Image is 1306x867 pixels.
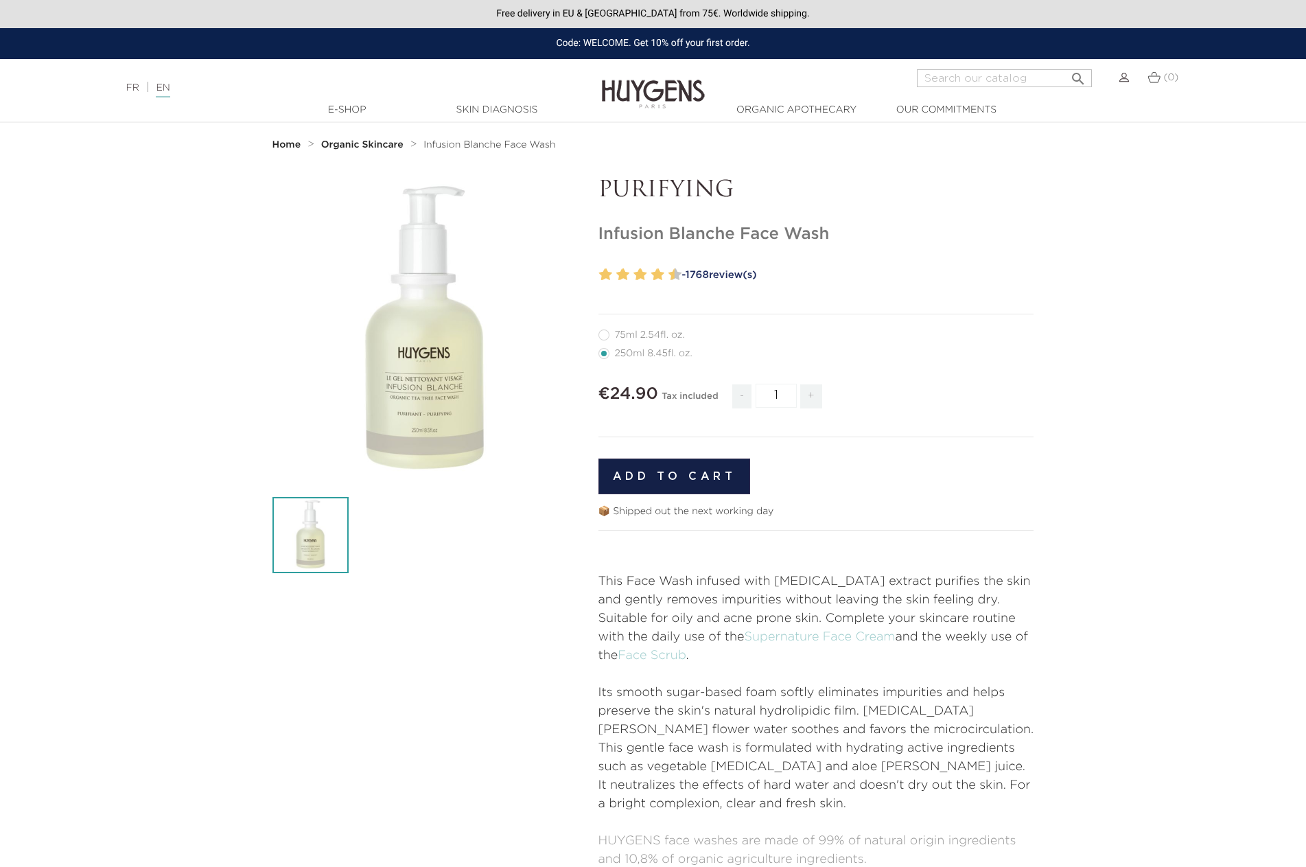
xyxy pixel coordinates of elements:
[666,265,671,285] label: 9
[878,103,1015,117] a: Our commitments
[598,505,1034,519] p: 📦 Shipped out the next working day
[598,178,1034,204] p: PURIFYING
[321,140,404,150] strong: Organic Skincare
[428,103,565,117] a: Skin Diagnosis
[602,58,705,111] img: Huygens
[272,139,304,150] a: Home
[732,384,751,408] span: -
[614,265,618,285] label: 3
[662,382,718,419] div: Tax included
[618,649,686,662] a: Face Scrub
[598,835,1016,866] span: HUYGENS face washes are made of 99% of natural origin ingredients and 10,8% of organic agricultur...
[119,80,534,96] div: |
[686,270,709,280] span: 1768
[1070,67,1086,83] i: 
[745,631,896,643] a: Supernature Face Cream
[321,139,407,150] a: Organic Skincare
[596,265,601,285] label: 1
[654,265,664,285] label: 8
[598,684,1034,813] p: Its smooth sugar-based foam softly eliminates impurities and helps preserve the skin's natural hy...
[1066,65,1091,84] button: 
[648,265,653,285] label: 7
[598,330,701,340] label: 75ml 2.54fl. oz.
[598,348,709,359] label: 250ml 8.45fl. oz.
[917,69,1092,87] input: Search
[156,83,170,97] a: EN
[598,573,1034,610] p: This Face Wash infused with [MEDICAL_DATA] extract purifies the skin and gently removes impuritie...
[423,140,555,150] span: Infusion Blanche Face Wash
[272,140,301,150] strong: Home
[671,265,681,285] label: 10
[677,265,1034,286] a: -1768review(s)
[598,386,658,402] span: €24.90
[637,265,647,285] label: 6
[602,265,612,285] label: 2
[619,265,629,285] label: 4
[279,103,416,117] a: E-Shop
[126,83,139,93] a: FR
[598,459,751,494] button: Add to cart
[631,265,635,285] label: 5
[598,610,1034,665] p: Suitable for oily and acne prone skin. Complete your skincare routine with the daily use of the a...
[728,103,865,117] a: Organic Apothecary
[1163,73,1178,82] span: (0)
[800,384,822,408] span: +
[756,384,797,408] input: Quantity
[598,224,1034,244] h1: Infusion Blanche Face Wash
[423,139,555,150] a: Infusion Blanche Face Wash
